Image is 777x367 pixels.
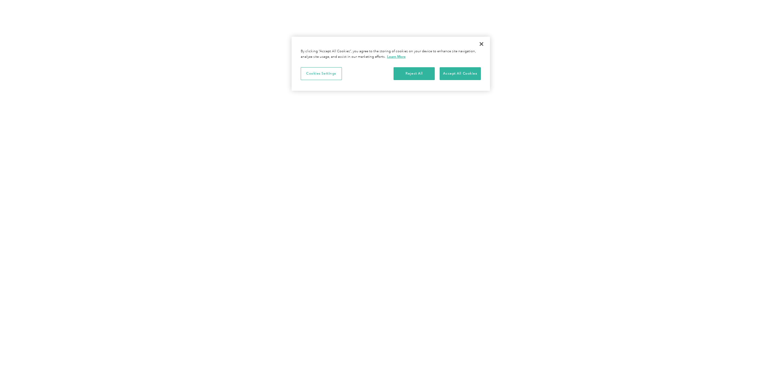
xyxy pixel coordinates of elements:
[394,67,435,80] button: Reject All
[475,37,488,51] button: Close
[440,67,481,80] button: Accept All Cookies
[301,67,342,80] button: Cookies Settings
[292,37,490,91] div: Cookie banner
[292,37,490,91] div: Privacy
[387,54,406,59] a: More information about your privacy, opens in a new tab
[301,49,481,60] div: By clicking “Accept All Cookies”, you agree to the storing of cookies on your device to enhance s...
